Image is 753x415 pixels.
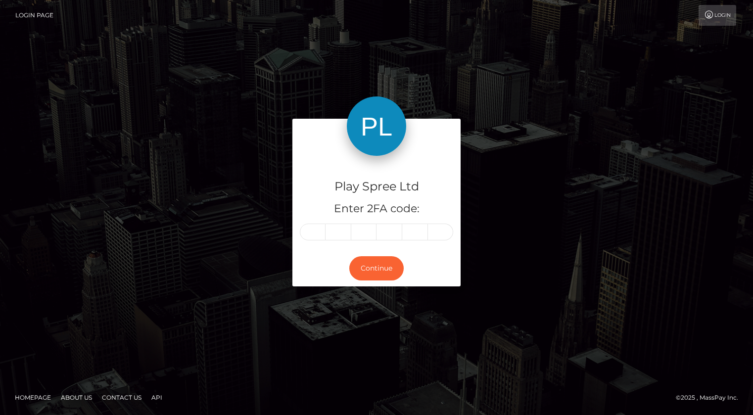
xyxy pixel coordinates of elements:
a: Homepage [11,390,55,405]
h4: Play Spree Ltd [300,178,453,195]
img: Play Spree Ltd [347,96,406,156]
a: Login Page [15,5,53,26]
a: API [147,390,166,405]
a: Login [699,5,736,26]
button: Continue [349,256,404,280]
a: Contact Us [98,390,145,405]
div: © 2025 , MassPay Inc. [676,392,746,403]
h5: Enter 2FA code: [300,201,453,217]
a: About Us [57,390,96,405]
